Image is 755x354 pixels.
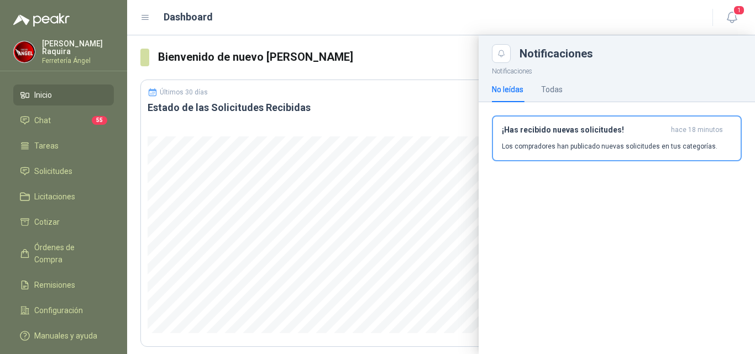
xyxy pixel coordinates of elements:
img: Company Logo [14,41,35,62]
h1: Dashboard [164,9,213,25]
p: Ferretería Ángel [42,57,114,64]
a: Órdenes de Compra [13,237,114,270]
span: Tareas [34,140,59,152]
a: Chat55 [13,110,114,131]
a: Configuración [13,300,114,321]
a: Remisiones [13,274,114,295]
a: Cotizar [13,212,114,233]
a: Licitaciones [13,186,114,207]
p: [PERSON_NAME] Raquira [42,40,114,55]
span: Solicitudes [34,165,72,177]
span: Licitaciones [34,191,75,203]
span: hace 18 minutos [671,125,723,135]
p: Notificaciones [479,63,755,77]
div: No leídas [492,83,523,96]
button: ¡Has recibido nuevas solicitudes!hace 18 minutos Los compradores han publicado nuevas solicitudes... [492,115,742,161]
span: Chat [34,114,51,126]
a: Manuales y ayuda [13,325,114,346]
button: Close [492,44,511,63]
img: Logo peakr [13,13,70,27]
p: Los compradores han publicado nuevas solicitudes en tus categorías. [502,141,717,151]
a: Solicitudes [13,161,114,182]
span: Cotizar [34,216,60,228]
div: Todas [541,83,563,96]
a: Inicio [13,84,114,105]
button: 1 [722,8,742,28]
div: Notificaciones [520,48,742,59]
h3: ¡Has recibido nuevas solicitudes! [502,125,667,135]
span: Remisiones [34,279,75,291]
a: Tareas [13,135,114,156]
span: Inicio [34,89,52,101]
span: Órdenes de Compra [34,241,103,266]
span: Manuales y ayuda [34,330,97,342]
span: 55 [92,116,107,125]
span: 1 [733,5,745,15]
span: Configuración [34,304,83,316]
